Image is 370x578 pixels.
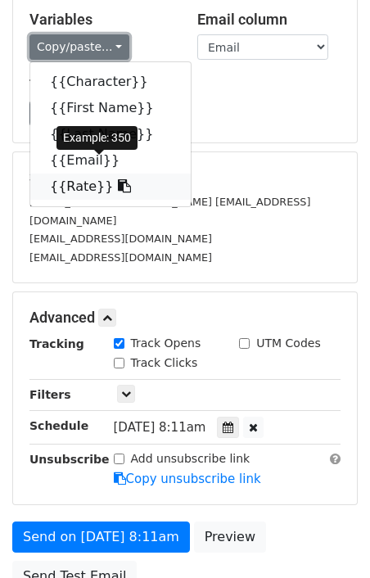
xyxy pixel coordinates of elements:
small: [EMAIL_ADDRESS][DOMAIN_NAME] [29,233,212,245]
strong: Tracking [29,337,84,350]
label: Track Opens [131,335,201,352]
strong: Filters [29,388,71,401]
a: {{Email}} [30,147,191,174]
a: {{Last Name}} [30,121,191,147]
a: Send on [DATE] 8:11am [12,522,190,553]
label: Add unsubscribe link [131,450,250,467]
a: Preview [194,522,266,553]
a: {{Rate}} [30,174,191,200]
h5: Email column [197,11,341,29]
span: [DATE] 8:11am [114,420,206,435]
h5: Variables [29,11,173,29]
div: Example: 350 [56,126,138,150]
strong: Unsubscribe [29,453,110,466]
h5: Advanced [29,309,341,327]
strong: Schedule [29,419,88,432]
small: [EMAIL_ADDRESS][DOMAIN_NAME] [29,251,212,264]
iframe: Chat Widget [288,499,370,578]
label: UTM Codes [256,335,320,352]
label: Track Clicks [131,354,198,372]
small: [EMAIL_ADDRESS][DOMAIN_NAME] [EMAIL_ADDRESS][DOMAIN_NAME] [29,196,310,227]
a: Copy unsubscribe link [114,472,261,486]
